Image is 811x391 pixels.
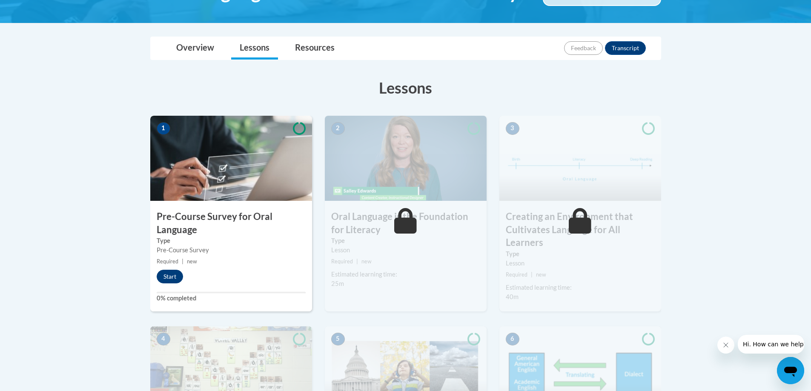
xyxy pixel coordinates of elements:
[331,236,480,245] label: Type
[531,271,533,278] span: |
[564,41,603,55] button: Feedback
[777,357,804,384] iframe: Button to launch messaging window
[506,122,519,135] span: 3
[5,6,69,13] span: Hi. How can we help?
[157,122,170,135] span: 1
[361,258,372,265] span: new
[157,258,178,265] span: Required
[331,258,353,265] span: Required
[325,210,487,237] h3: Oral Language is the Foundation for Literacy
[157,270,183,283] button: Start
[506,293,519,300] span: 40m
[356,258,358,265] span: |
[287,37,343,60] a: Resources
[182,258,183,265] span: |
[331,280,344,287] span: 25m
[717,337,734,354] iframe: Close message
[331,245,480,255] div: Lesson
[499,116,661,201] img: Course Image
[231,37,278,60] a: Lessons
[506,333,519,345] span: 6
[499,210,661,249] h3: Creating an Environment that Cultivates Language for All Learners
[150,116,312,201] img: Course Image
[157,245,306,255] div: Pre-Course Survey
[506,249,655,259] label: Type
[168,37,223,60] a: Overview
[506,259,655,268] div: Lesson
[150,210,312,237] h3: Pre-Course Survey for Oral Language
[150,77,661,98] h3: Lessons
[605,41,646,55] button: Transcript
[331,270,480,279] div: Estimated learning time:
[536,271,546,278] span: new
[325,116,487,201] img: Course Image
[157,236,306,245] label: Type
[331,122,345,135] span: 2
[331,333,345,345] span: 5
[187,258,197,265] span: new
[506,271,527,278] span: Required
[738,335,804,354] iframe: Message from company
[157,294,306,303] label: 0% completed
[506,283,655,292] div: Estimated learning time:
[157,333,170,345] span: 4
